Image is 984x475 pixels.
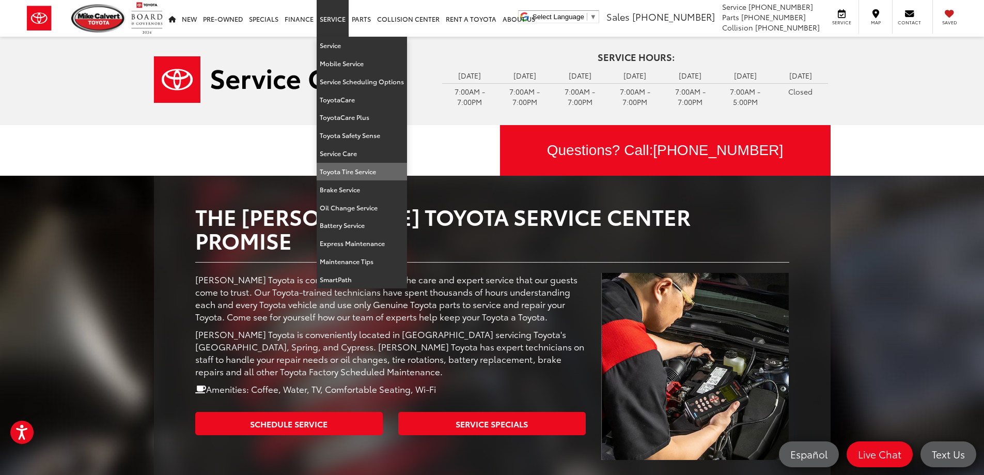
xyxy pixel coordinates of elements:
[533,13,584,21] span: Select Language
[195,328,586,377] p: [PERSON_NAME] Toyota is conveniently located in [GEOGRAPHIC_DATA] servicing Toyota's [GEOGRAPHIC_...
[442,83,497,110] td: 7:00AM - 7:00PM
[773,68,828,83] td: [DATE]
[722,12,739,22] span: Parts
[773,83,828,99] td: Closed
[195,273,586,323] p: [PERSON_NAME] Toyota is committed to providing the care and expert service that our guests come t...
[317,235,407,253] a: Express Maintenance
[552,68,607,83] td: [DATE]
[317,127,407,145] a: Toyota Safety Sense
[741,12,806,22] span: [PHONE_NUMBER]
[317,109,407,127] a: ToyotaCare Plus
[632,10,715,23] span: [PHONE_NUMBER]
[317,199,407,217] a: Oil Change Service
[317,181,407,199] a: Brake Service
[920,441,976,467] a: Text Us
[755,22,820,33] span: [PHONE_NUMBER]
[722,22,753,33] span: Collision
[601,273,789,460] img: Service Center | Mike Calvert Toyota in Houston TX
[607,68,663,83] td: [DATE]
[154,56,393,103] img: Service Center | Mike Calvert Toyota in Houston TX
[533,13,597,21] a: Select Language​
[195,204,789,252] h2: The [PERSON_NAME] Toyota Service Center Promise
[500,125,831,176] a: Questions? Call:[PHONE_NUMBER]
[497,83,553,110] td: 7:00AM - 7:00PM
[853,448,907,461] span: Live Chat
[785,448,833,461] span: Español
[653,142,783,158] span: [PHONE_NUMBER]
[317,91,407,109] a: ToyotaCare
[898,19,921,26] span: Contact
[847,441,913,467] a: Live Chat
[779,441,839,467] a: Español
[830,19,853,26] span: Service
[663,68,718,83] td: [DATE]
[927,448,970,461] span: Text Us
[663,83,718,110] td: 7:00AM - 7:00PM
[938,19,961,26] span: Saved
[195,382,586,395] p: Amenities: Coffee, Water, TV, Comfortable Seating, Wi-Fi
[195,412,383,435] a: Schedule Service
[442,52,831,63] h4: Service Hours:
[154,56,427,103] a: Service Center | Mike Calvert Toyota in Houston TX
[317,145,407,163] a: Service Care
[718,83,773,110] td: 7:00AM - 5:00PM
[864,19,887,26] span: Map
[317,271,407,288] a: SmartPath
[398,412,586,435] a: Service Specials
[718,68,773,83] td: [DATE]
[607,83,663,110] td: 7:00AM - 7:00PM
[497,68,553,83] td: [DATE]
[71,4,126,33] img: Mike Calvert Toyota
[500,125,831,176] div: Questions? Call:
[317,73,407,91] a: Service Scheduling Options
[606,10,630,23] span: Sales
[317,163,407,181] a: Toyota Tire Service
[748,2,813,12] span: [PHONE_NUMBER]
[590,13,597,21] span: ▼
[317,55,407,73] a: Mobile Service
[317,217,407,235] a: Battery Service
[442,68,497,83] td: [DATE]
[552,83,607,110] td: 7:00AM - 7:00PM
[317,37,407,55] a: Service
[317,253,407,271] a: Maintenance Tips
[722,2,746,12] span: Service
